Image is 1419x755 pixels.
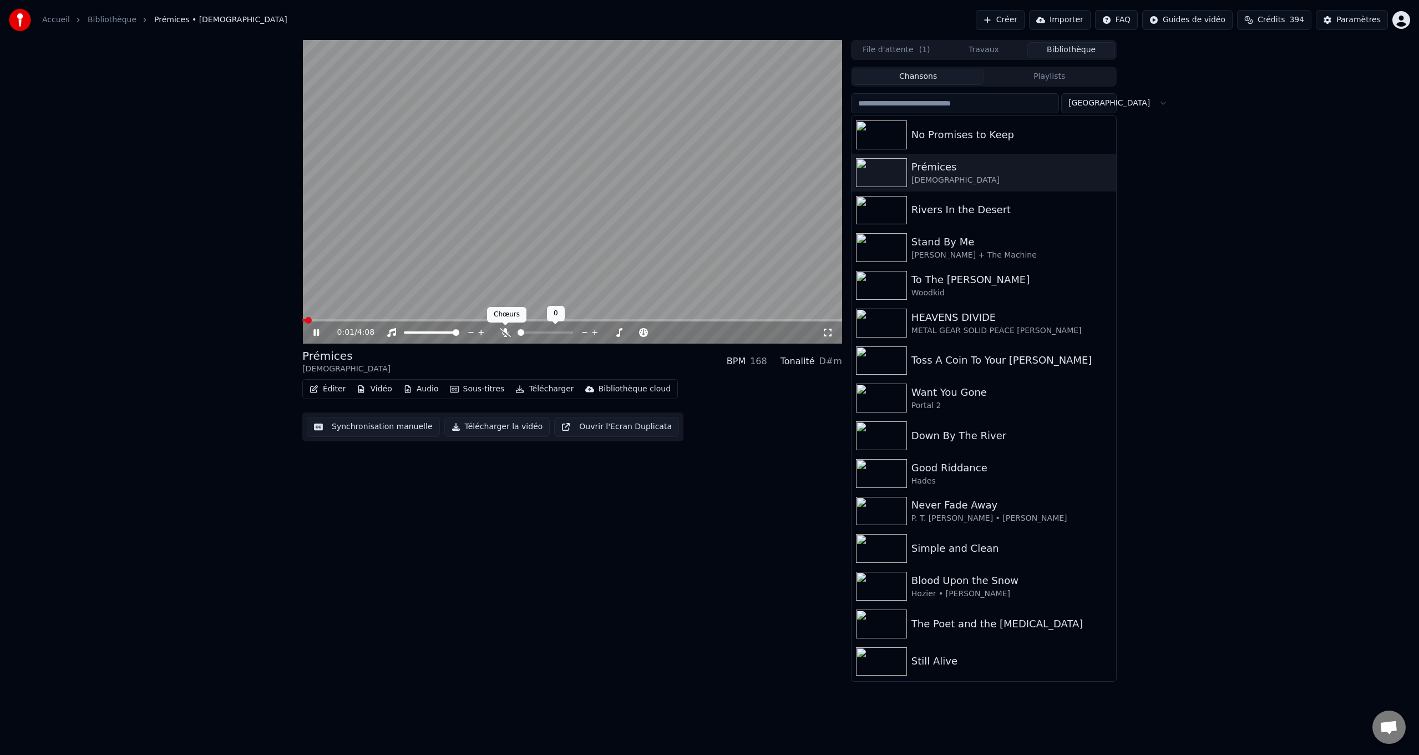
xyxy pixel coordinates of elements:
button: Importer [1029,10,1091,30]
div: HEAVENS DIVIDE [911,310,1112,325]
div: Simple and Clean [911,541,1112,556]
button: Éditer [305,381,350,397]
a: Accueil [42,14,70,26]
button: Télécharger la vidéo [444,417,550,437]
button: Paramètres [1316,10,1388,30]
div: Rivers In the Desert [911,202,1112,218]
span: 0:01 [337,327,354,338]
div: Hozier • [PERSON_NAME] [911,588,1112,600]
div: Portal 2 [911,400,1112,411]
button: Ouvrir l'Ecran Duplicata [554,417,679,437]
div: Hades [911,476,1112,487]
div: 168 [750,355,767,368]
span: Crédits [1258,14,1285,26]
div: D#m [819,355,842,368]
div: BPM [727,355,746,368]
button: Crédits394 [1237,10,1311,30]
button: Playlists [984,69,1115,85]
div: Paramètres [1336,14,1381,26]
div: METAL GEAR SOLID PEACE [PERSON_NAME] [911,325,1112,336]
span: 4:08 [357,327,374,338]
div: Stand By Me [911,234,1112,250]
div: P. T. [PERSON_NAME] • [PERSON_NAME] [911,513,1112,524]
div: / [337,327,364,338]
span: [GEOGRAPHIC_DATA] [1068,98,1150,109]
div: No Promises to Keep [911,127,1112,143]
nav: breadcrumb [42,14,287,26]
button: Travaux [940,42,1028,58]
div: 0 [547,306,565,321]
div: Toss A Coin To Your [PERSON_NAME] [911,353,1112,368]
div: Still Alive [911,653,1112,669]
div: [DEMOGRAPHIC_DATA] [911,175,1112,186]
div: Tonalité [781,355,815,368]
div: Prémices [302,348,391,364]
button: Chansons [853,69,984,85]
div: Woodkid [911,288,1112,299]
div: Chœurs [487,307,526,323]
div: Never Fade Away [911,497,1112,513]
button: Sous-titres [445,381,509,397]
div: Want You Gone [911,385,1112,400]
button: Créer [976,10,1025,30]
button: Vidéo [352,381,396,397]
div: [DEMOGRAPHIC_DATA] [302,364,391,375]
div: Good Riddance [911,460,1112,476]
span: 394 [1289,14,1304,26]
button: Bibliothèque [1027,42,1115,58]
div: To The [PERSON_NAME] [911,272,1112,288]
span: Prémices • [DEMOGRAPHIC_DATA] [154,14,287,26]
div: Prémices [911,159,1112,175]
span: ( 1 ) [919,44,930,56]
button: File d'attente [853,42,940,58]
a: Bibliothèque [88,14,136,26]
div: The Poet and the [MEDICAL_DATA] [911,616,1112,632]
button: Synchronisation manuelle [307,417,440,437]
img: youka [9,9,31,31]
a: Ouvrir le chat [1372,711,1406,744]
button: FAQ [1095,10,1138,30]
div: [PERSON_NAME] + The Machine [911,250,1112,261]
div: Down By The River [911,428,1112,444]
button: Audio [399,381,443,397]
button: Télécharger [511,381,578,397]
button: Guides de vidéo [1142,10,1233,30]
div: Bibliothèque cloud [599,384,671,395]
div: Blood Upon the Snow [911,573,1112,588]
